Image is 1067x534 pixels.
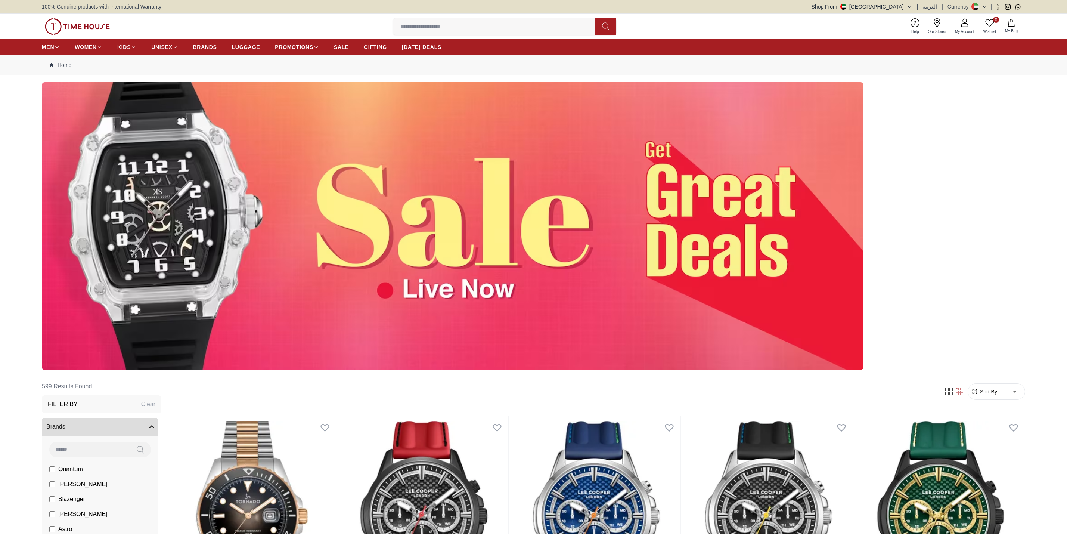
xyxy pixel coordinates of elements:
[364,40,387,54] a: GIFTING
[995,4,1001,10] a: Facebook
[232,43,260,51] span: LUGGAGE
[141,400,155,409] div: Clear
[402,43,441,51] span: [DATE] DEALS
[42,40,60,54] a: MEN
[925,29,949,34] span: Our Stores
[924,17,950,36] a: Our Stores
[978,388,999,395] span: Sort By:
[58,480,108,489] span: [PERSON_NAME]
[275,43,313,51] span: PROMOTIONS
[908,29,922,34] span: Help
[193,40,217,54] a: BRANDS
[117,43,131,51] span: KIDS
[42,418,158,436] button: Brands
[75,43,97,51] span: WOMEN
[49,511,55,517] input: [PERSON_NAME]
[58,525,72,534] span: Astro
[979,17,1001,36] a: 0Wishlist
[952,29,977,34] span: My Account
[812,3,912,10] button: Shop From[GEOGRAPHIC_DATA]
[193,43,217,51] span: BRANDS
[151,43,172,51] span: UNISEX
[42,377,161,395] h6: 599 Results Found
[49,466,55,472] input: Quantum
[49,61,71,69] a: Home
[49,526,55,532] input: Astro
[993,17,999,23] span: 0
[49,496,55,502] input: Slazenger
[980,29,999,34] span: Wishlist
[42,43,54,51] span: MEN
[42,55,1025,75] nav: Breadcrumb
[990,3,992,10] span: |
[907,17,924,36] a: Help
[58,465,83,474] span: Quantum
[275,40,319,54] a: PROMOTIONS
[49,481,55,487] input: [PERSON_NAME]
[45,18,110,35] img: ...
[58,510,108,519] span: [PERSON_NAME]
[922,3,937,10] button: العربية
[942,3,943,10] span: |
[1005,4,1011,10] a: Instagram
[334,43,349,51] span: SALE
[117,40,136,54] a: KIDS
[402,40,441,54] a: [DATE] DEALS
[42,3,161,10] span: 100% Genuine products with International Warranty
[46,422,65,431] span: Brands
[151,40,178,54] a: UNISEX
[75,40,102,54] a: WOMEN
[971,388,999,395] button: Sort By:
[364,43,387,51] span: GIFTING
[232,40,260,54] a: LUGGAGE
[1015,4,1021,10] a: Whatsapp
[58,495,85,504] span: Slazenger
[42,82,863,370] img: ...
[1002,28,1021,34] span: My Bag
[947,3,972,10] div: Currency
[334,40,349,54] a: SALE
[48,400,78,409] h3: Filter By
[917,3,918,10] span: |
[840,4,846,10] img: United Arab Emirates
[1001,18,1022,35] button: My Bag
